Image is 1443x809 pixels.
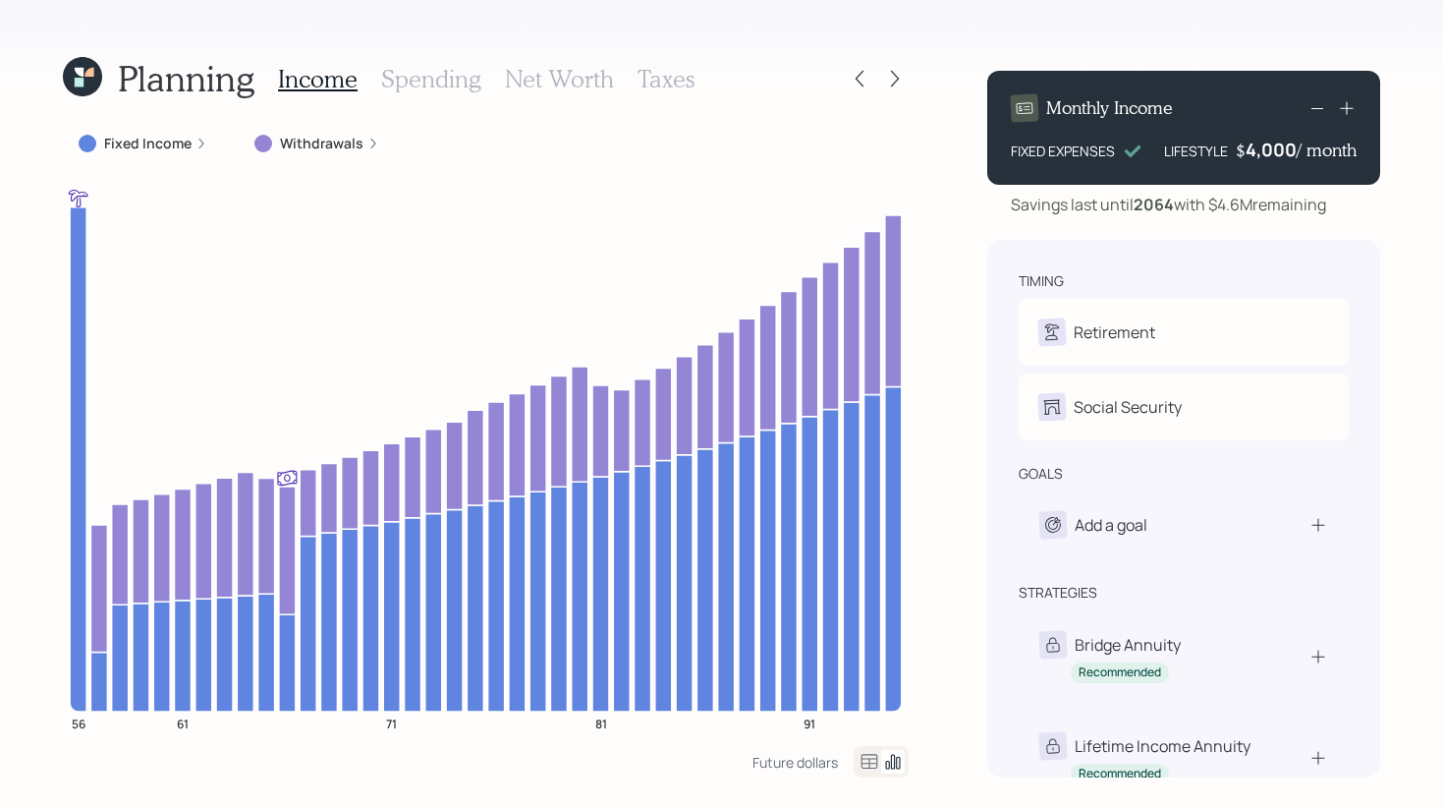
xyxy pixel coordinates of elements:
[177,715,189,731] tspan: 61
[72,715,85,731] tspan: 56
[1019,464,1063,484] div: goals
[804,715,815,731] tspan: 91
[104,134,192,153] label: Fixed Income
[1075,734,1250,758] div: Lifetime Income Annuity
[1019,271,1064,291] div: timing
[1134,194,1174,215] b: 2064
[638,65,694,93] h3: Taxes
[1079,665,1161,681] div: Recommended
[1079,766,1161,782] div: Recommended
[1046,97,1173,119] h4: Monthly Income
[1075,513,1147,537] div: Add a goal
[1011,141,1115,161] div: FIXED EXPENSES
[386,715,397,731] tspan: 71
[1074,320,1155,344] div: Retirement
[118,57,254,99] h1: Planning
[1019,583,1097,603] div: strategies
[505,65,614,93] h3: Net Worth
[1246,138,1297,161] div: 4,000
[278,65,358,93] h3: Income
[1297,140,1357,161] h4: / month
[1236,140,1246,161] h4: $
[1011,193,1326,216] div: Savings last until with $4.6M remaining
[1164,141,1228,161] div: LIFESTYLE
[752,753,838,772] div: Future dollars
[1075,633,1181,657] div: Bridge Annuity
[595,715,607,731] tspan: 81
[1074,395,1182,419] div: Social Security
[280,134,363,153] label: Withdrawals
[381,65,481,93] h3: Spending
